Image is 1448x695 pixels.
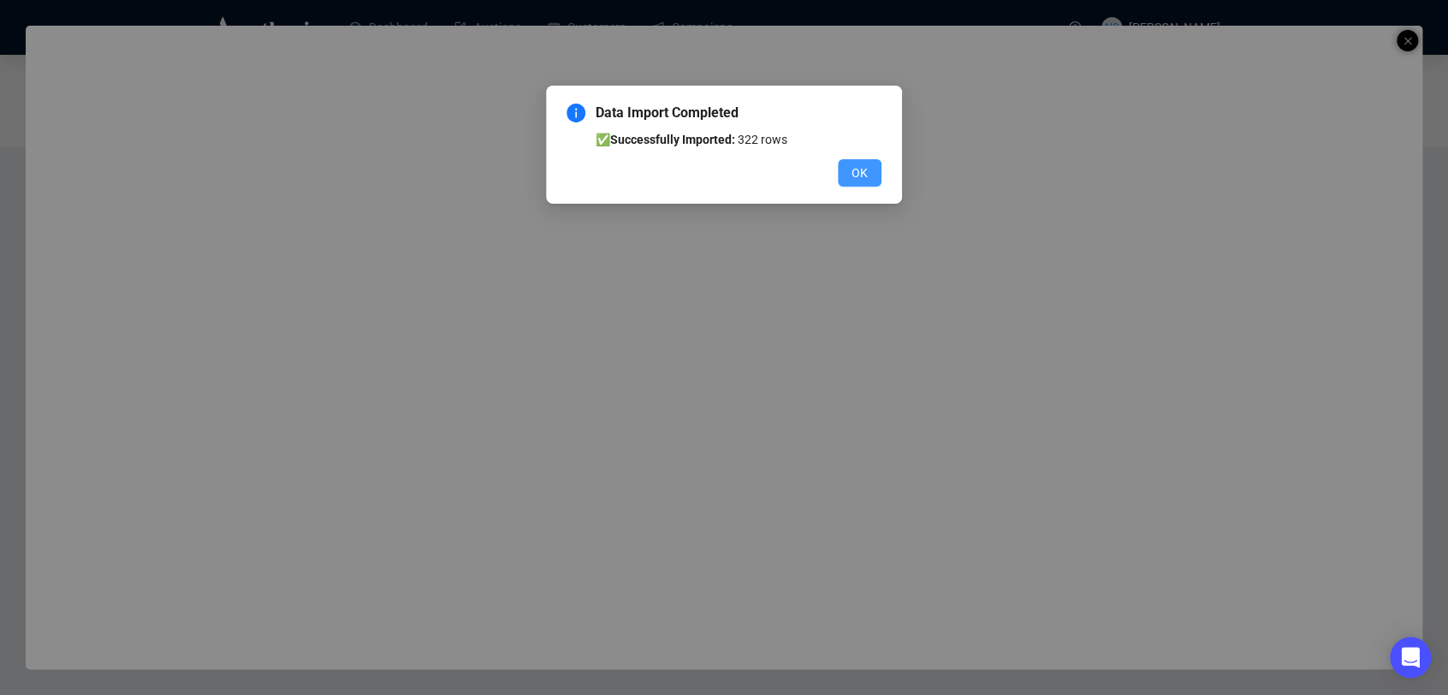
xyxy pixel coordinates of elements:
span: Data Import Completed [596,103,881,123]
span: OK [852,163,868,182]
b: Successfully Imported: [610,133,735,146]
button: OK [838,159,881,187]
li: ✅ 322 rows [596,130,881,149]
span: info-circle [567,104,585,122]
div: Open Intercom Messenger [1390,637,1431,678]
